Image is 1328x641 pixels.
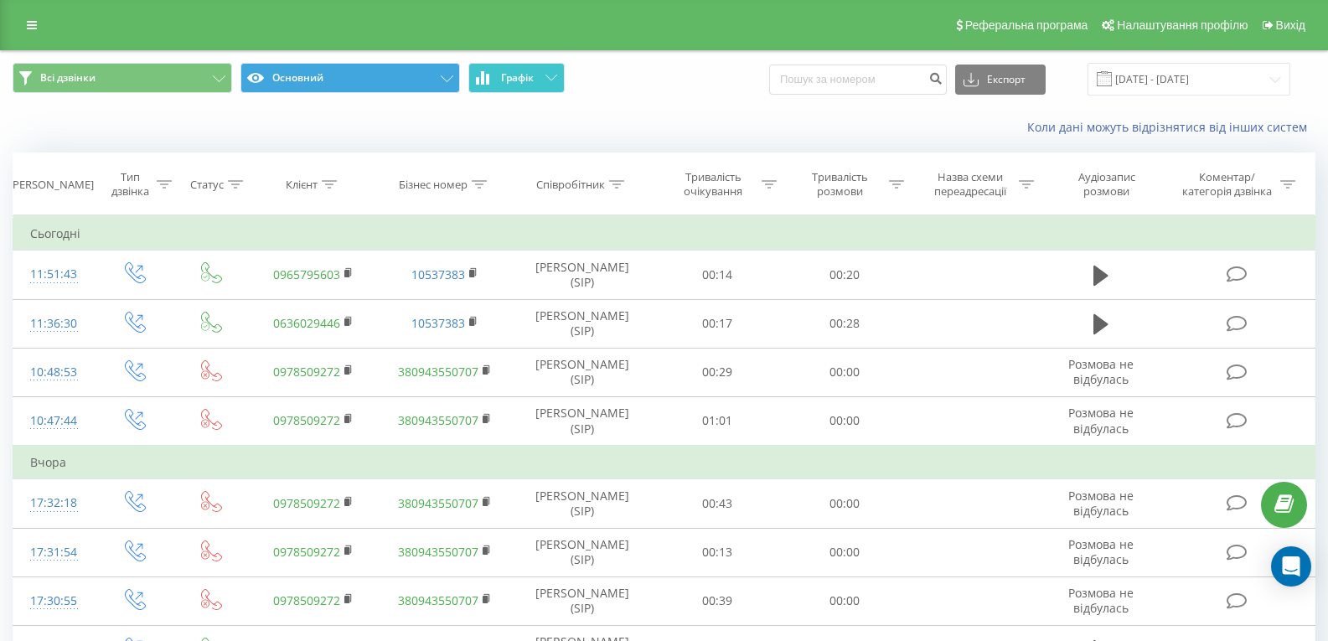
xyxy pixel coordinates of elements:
td: [PERSON_NAME] (SIP) [511,479,654,528]
a: 380943550707 [398,544,478,560]
div: 17:30:55 [30,585,78,618]
a: 0636029446 [273,315,340,331]
span: Реферальна програма [965,18,1088,32]
div: Open Intercom Messenger [1271,546,1311,587]
td: 00:17 [654,299,781,348]
td: 00:14 [654,251,781,299]
div: Тип дзвінка [109,170,152,199]
td: 00:20 [781,251,908,299]
div: Співробітник [536,178,605,192]
td: 00:00 [781,528,908,576]
td: [PERSON_NAME] (SIP) [511,348,654,396]
span: Вихід [1276,18,1305,32]
td: [PERSON_NAME] (SIP) [511,396,654,446]
div: 10:47:44 [30,405,78,437]
span: Розмова не відбулась [1068,488,1134,519]
a: 0965795603 [273,266,340,282]
input: Пошук за номером [769,65,947,95]
td: 00:28 [781,299,908,348]
span: Розмова не відбулась [1068,356,1134,387]
span: Всі дзвінки [40,71,96,85]
div: Коментар/категорія дзвінка [1178,170,1276,199]
td: 00:00 [781,348,908,396]
button: Всі дзвінки [13,63,232,93]
button: Графік [468,63,565,93]
a: 380943550707 [398,592,478,608]
div: Назва схеми переадресації [925,170,1015,199]
td: Сьогодні [13,217,1315,251]
a: 0978509272 [273,412,340,428]
div: Статус [190,178,224,192]
a: 0978509272 [273,364,340,380]
td: 00:39 [654,576,781,625]
div: Тривалість розмови [796,170,885,199]
td: 00:00 [781,576,908,625]
a: 0978509272 [273,544,340,560]
td: [PERSON_NAME] (SIP) [511,299,654,348]
div: Аудіозапис розмови [1055,170,1158,199]
span: Графік [501,72,534,84]
div: 10:48:53 [30,356,78,389]
td: 01:01 [654,396,781,446]
a: 0978509272 [273,592,340,608]
a: 10537383 [411,315,465,331]
a: Коли дані можуть відрізнятися вiд інших систем [1027,119,1315,135]
td: [PERSON_NAME] (SIP) [511,251,654,299]
span: Розмова не відбулась [1068,585,1134,616]
td: [PERSON_NAME] (SIP) [511,576,654,625]
td: [PERSON_NAME] (SIP) [511,528,654,576]
td: 00:13 [654,528,781,576]
div: Бізнес номер [399,178,468,192]
button: Експорт [955,65,1046,95]
a: 380943550707 [398,364,478,380]
a: 0978509272 [273,495,340,511]
span: Розмова не відбулась [1068,536,1134,567]
a: 380943550707 [398,495,478,511]
span: Налаштування профілю [1117,18,1248,32]
span: Розмова не відбулась [1068,405,1134,436]
div: 11:36:30 [30,308,78,340]
td: 00:00 [781,396,908,446]
div: 17:32:18 [30,487,78,520]
button: Основний [240,63,460,93]
td: 00:29 [654,348,781,396]
div: 17:31:54 [30,536,78,569]
div: [PERSON_NAME] [9,178,94,192]
a: 380943550707 [398,412,478,428]
div: Клієнт [286,178,318,192]
td: 00:43 [654,479,781,528]
td: Вчора [13,446,1315,479]
div: Тривалість очікування [669,170,757,199]
div: 11:51:43 [30,258,78,291]
a: 10537383 [411,266,465,282]
td: 00:00 [781,479,908,528]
